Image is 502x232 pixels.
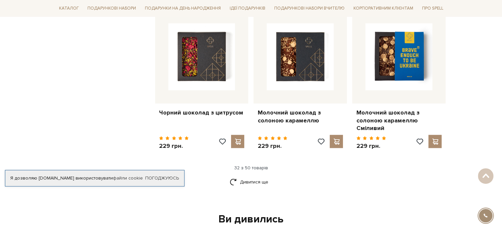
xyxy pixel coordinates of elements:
[56,3,82,14] a: Каталог
[85,3,139,14] a: Подарункові набори
[257,109,343,124] a: Молочний шоколад з солоною карамеллю
[142,3,223,14] a: Подарунки на День народження
[230,176,273,188] a: Дивитися ще
[356,109,442,132] a: Молочний шоколад з солоною карамеллю Сміливий
[145,175,179,181] a: Погоджуюсь
[54,165,449,171] div: 32 з 50 товарів
[5,175,184,181] div: Я дозволяю [DOMAIN_NAME] використовувати
[257,142,287,150] p: 229 грн.
[351,3,416,14] a: Корпоративним клієнтам
[356,142,386,150] p: 229 грн.
[159,142,189,150] p: 229 грн.
[159,109,245,116] a: Чорний шоколад з цитрусом
[419,3,446,14] a: Про Spell
[60,213,442,226] div: Ви дивились
[113,175,143,181] a: файли cookie
[272,3,347,14] a: Подарункові набори Вчителю
[227,3,268,14] a: Ідеї подарунків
